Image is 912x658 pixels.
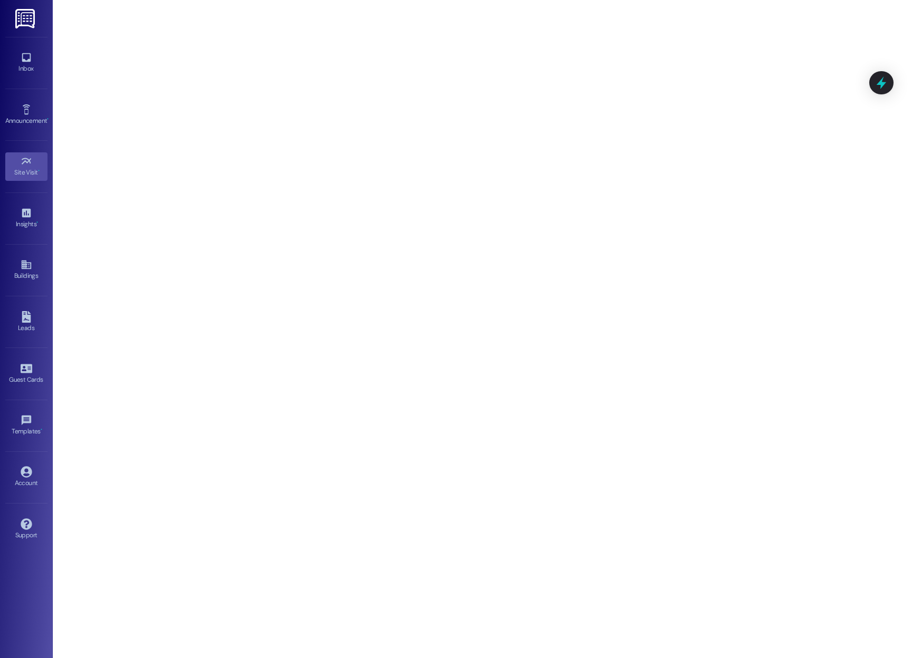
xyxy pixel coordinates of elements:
span: • [36,219,38,226]
a: Guest Cards [5,360,47,388]
span: • [47,115,49,123]
a: Insights • [5,204,47,233]
span: • [41,426,42,433]
a: Support [5,515,47,544]
a: Inbox [5,49,47,77]
a: Site Visit • [5,152,47,181]
a: Templates • [5,411,47,440]
a: Buildings [5,256,47,284]
img: ResiDesk Logo [15,9,37,28]
a: Account [5,463,47,491]
a: Leads [5,308,47,336]
span: • [38,167,40,175]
